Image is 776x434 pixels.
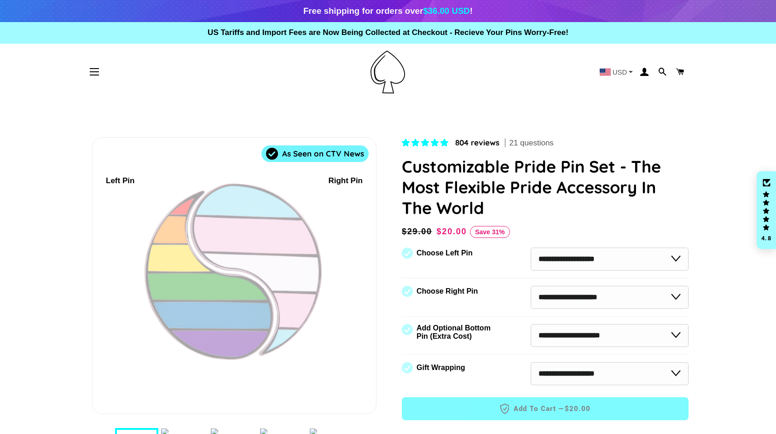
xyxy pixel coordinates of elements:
[613,69,627,75] span: USD
[437,227,467,236] span: $20.00
[417,287,478,295] label: Choose Right Pin
[455,138,499,147] span: 804 reviews
[402,139,451,147] span: 4.83 stars
[565,404,591,413] span: $20.00
[417,249,473,257] label: Choose Left Pin
[416,403,675,415] span: Add to Cart —
[371,51,405,93] img: Pin-Ace
[470,226,510,238] span: Save 31%
[402,156,689,218] h1: Customizable Pride Pin Set - The Most Flexible Pride Accessory In The World
[509,138,553,149] span: 21 questions
[417,324,494,341] label: Add Optional Bottom Pin (Extra Cost)
[303,5,473,17] div: Free shipping for orders over !
[757,171,776,249] div: Click to open Judge.me floating reviews tab
[402,397,689,420] button: Add to Cart —$20.00
[417,364,465,372] label: Gift Wrapping
[423,6,470,16] span: $36.00 USD
[761,235,772,241] div: 4.8
[93,138,376,414] div: 1 / 7
[402,225,434,238] span: $29.00
[328,175,363,187] div: Right Pin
